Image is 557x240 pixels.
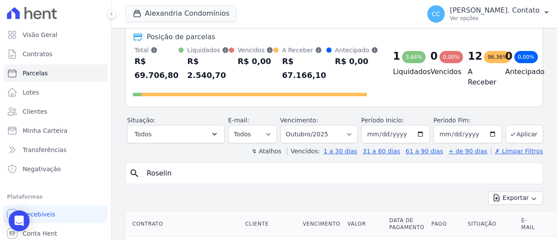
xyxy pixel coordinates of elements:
a: Transferências [3,141,107,159]
th: Vencimento [299,212,344,237]
div: R$ 69.706,80 [134,54,178,82]
h4: Vencidos [430,67,454,77]
span: Visão Geral [23,30,57,39]
div: Plataformas [7,192,104,202]
a: Visão Geral [3,26,107,44]
span: Recebíveis [23,210,55,219]
th: Data de Pagamento [386,212,428,237]
span: Conta Hent [23,229,57,238]
i: search [129,168,140,179]
a: Minha Carteira [3,122,107,139]
div: 12 [468,49,482,63]
div: R$ 0,00 [335,54,378,68]
span: Parcelas [23,69,48,78]
div: 0 [430,49,438,63]
a: 1 a 30 dias [324,148,357,155]
th: Cliente [242,212,299,237]
label: Período Fim: [433,116,502,125]
p: Ver opções [450,15,540,22]
div: 3,64% [402,51,426,63]
input: Buscar por nome do lote ou do cliente [141,165,539,182]
a: Negativação [3,160,107,178]
div: 0,00% [514,51,538,63]
label: Vencidos: [287,148,320,155]
label: Período Inicío: [361,117,404,124]
span: Minha Carteira [23,126,67,135]
div: A Receber [282,46,326,54]
label: Vencimento: [280,117,318,124]
a: Clientes [3,103,107,120]
div: R$ 67.166,10 [282,54,326,82]
button: Alexandria Condomínios [125,5,237,22]
div: Open Intercom Messenger [9,210,30,231]
th: Situação [464,212,518,237]
button: CC [PERSON_NAME]. Contato Ver opções [420,2,557,26]
div: 0,00% [440,51,463,63]
a: Contratos [3,45,107,63]
h4: A Receber [468,67,491,88]
button: Aplicar [506,125,543,143]
h4: Antecipado [505,67,529,77]
a: 31 a 60 dias [362,148,400,155]
a: Parcelas [3,64,107,82]
p: [PERSON_NAME]. Contato [450,6,540,15]
a: + de 90 dias [449,148,487,155]
div: 96,36% [484,51,511,63]
div: Posição de parcelas [147,32,215,42]
span: Contratos [23,50,52,58]
button: Exportar [488,191,543,205]
span: Todos [134,129,151,139]
div: Antecipado [335,46,378,54]
th: E-mail [518,212,542,237]
button: Todos [127,125,225,143]
th: Valor [344,212,386,237]
a: ✗ Limpar Filtros [491,148,543,155]
th: Contrato [125,212,242,237]
div: Vencidos [238,46,273,54]
a: 61 a 90 dias [406,148,443,155]
a: Lotes [3,84,107,101]
div: R$ 2.540,70 [187,54,229,82]
th: Pago [428,212,464,237]
label: ↯ Atalhos [252,148,281,155]
div: 1 [393,49,400,63]
span: Negativação [23,165,61,173]
span: CC [432,11,440,17]
h4: Liquidados [393,67,416,77]
label: E-mail: [228,117,249,124]
span: Lotes [23,88,39,97]
span: Transferências [23,145,67,154]
a: Recebíveis [3,206,107,223]
span: Clientes [23,107,47,116]
div: R$ 0,00 [238,54,273,68]
div: Total [134,46,178,54]
div: 0 [505,49,513,63]
div: Liquidados [187,46,229,54]
label: Situação: [127,117,155,124]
